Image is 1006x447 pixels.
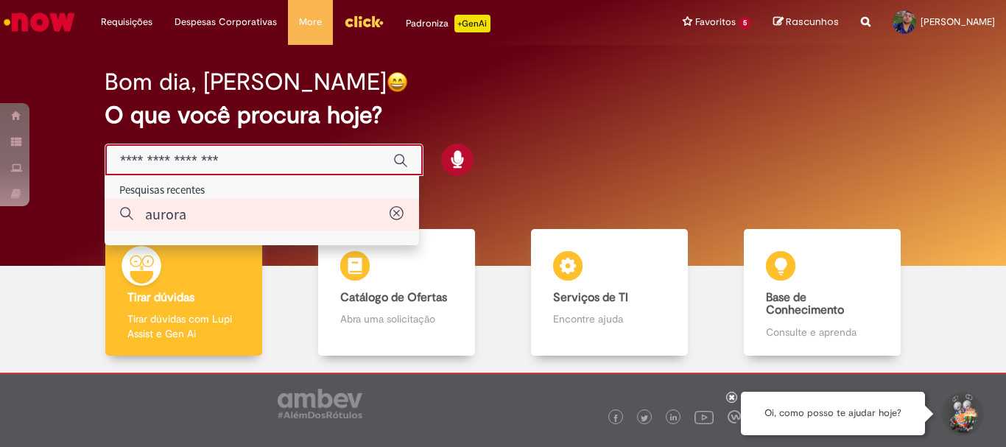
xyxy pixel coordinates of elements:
[641,415,648,422] img: logo_footer_twitter.png
[406,15,490,32] div: Padroniza
[739,17,751,29] span: 5
[290,229,503,356] a: Catálogo de Ofertas Abra uma solicitação
[175,15,277,29] span: Despesas Corporativas
[340,312,452,326] p: Abra uma solicitação
[612,415,619,422] img: logo_footer_facebook.png
[670,414,678,423] img: logo_footer_linkedin.png
[1,7,77,37] img: ServiceNow
[77,229,290,356] a: Tirar dúvidas Tirar dúvidas com Lupi Assist e Gen Ai
[299,15,322,29] span: More
[694,407,714,426] img: logo_footer_youtube.png
[127,290,194,305] b: Tirar dúvidas
[278,389,362,418] img: logo_footer_ambev_rotulo_gray.png
[553,312,665,326] p: Encontre ajuda
[387,71,408,93] img: happy-face.png
[921,15,995,28] span: [PERSON_NAME]
[454,15,490,32] p: +GenAi
[716,229,929,356] a: Base de Conhecimento Consulte e aprenda
[127,312,239,341] p: Tirar dúvidas com Lupi Assist e Gen Ai
[786,15,839,29] span: Rascunhos
[940,392,984,436] button: Iniciar Conversa de Suporte
[105,102,901,128] h2: O que você procura hoje?
[553,290,628,305] b: Serviços de TI
[344,10,384,32] img: click_logo_yellow_360x200.png
[766,290,844,318] b: Base de Conhecimento
[773,15,839,29] a: Rascunhos
[728,410,741,423] img: logo_footer_workplace.png
[766,325,878,339] p: Consulte e aprenda
[101,15,152,29] span: Requisições
[105,69,387,95] h2: Bom dia, [PERSON_NAME]
[503,229,716,356] a: Serviços de TI Encontre ajuda
[741,392,925,435] div: Oi, como posso te ajudar hoje?
[695,15,736,29] span: Favoritos
[340,290,447,305] b: Catálogo de Ofertas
